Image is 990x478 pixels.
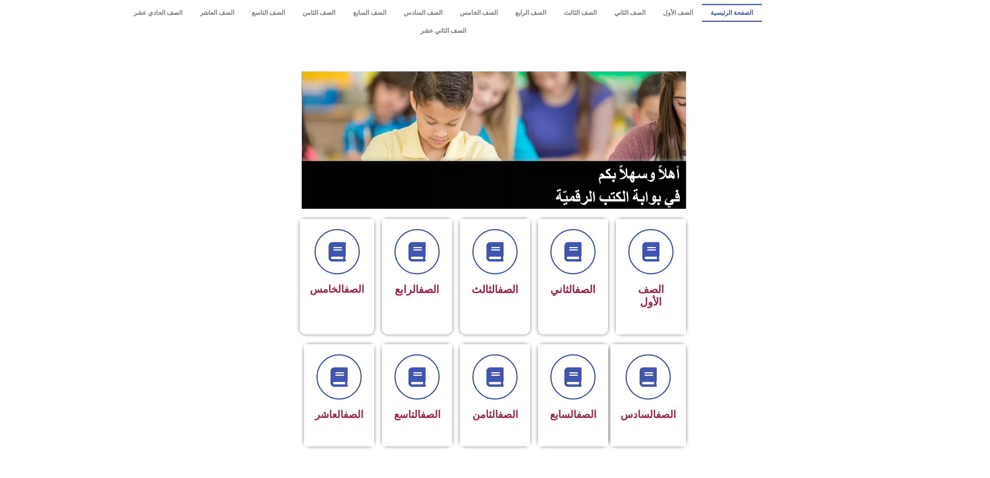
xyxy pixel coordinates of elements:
a: الصف الثاني [605,4,654,22]
a: الصف العاشر [191,4,243,22]
a: الصف الحادي عشر [125,4,191,22]
a: الصف الثاني عشر [125,22,762,40]
a: الصف [498,409,518,420]
a: الصف [656,409,676,420]
a: الصفحة الرئيسية [702,4,762,22]
span: السادس [621,409,676,420]
span: الخامس [310,283,364,295]
a: الصف [344,283,364,295]
a: الصف [576,409,596,420]
a: الصف الثالث [555,4,605,22]
a: الصف السادس [395,4,451,22]
span: الصف الأول [638,283,664,308]
span: التاسع [394,409,440,420]
span: الثالث [472,283,518,296]
a: الصف الخامس [451,4,507,22]
a: الصف الأول [654,4,702,22]
a: الصف [498,283,518,296]
a: الصف [575,283,596,296]
a: الصف الثامن [294,4,344,22]
a: الصف [419,283,439,296]
a: الصف الرابع [507,4,555,22]
a: الصف [343,409,363,420]
span: الثاني [550,283,596,296]
a: الصف [421,409,440,420]
span: العاشر [315,409,363,420]
a: الصف السابع [344,4,395,22]
span: الثامن [472,409,518,420]
span: الرابع [395,283,439,296]
a: الصف التاسع [243,4,294,22]
span: السابع [550,409,596,420]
